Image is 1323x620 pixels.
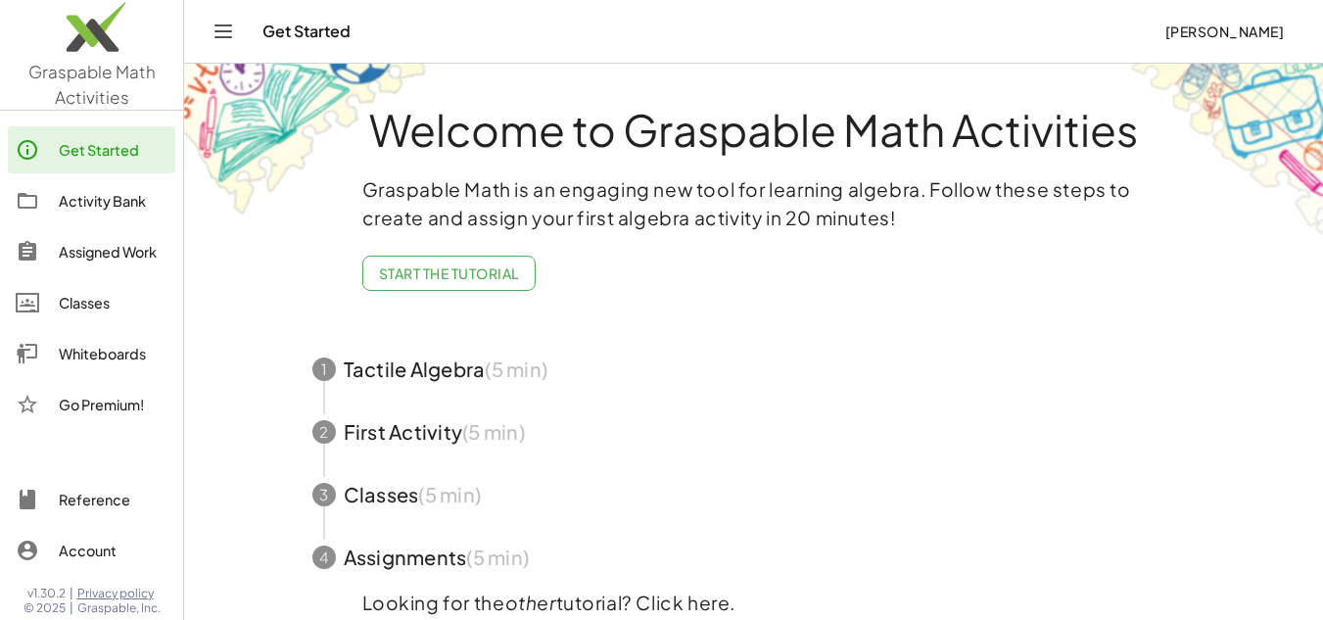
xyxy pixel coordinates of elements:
p: Graspable Math is an engaging new tool for learning algebra. Follow these steps to create and ass... [362,175,1146,232]
button: Start the Tutorial [362,256,536,291]
span: [PERSON_NAME] [1164,23,1284,40]
div: Reference [59,488,167,511]
div: Whiteboards [59,342,167,365]
span: Graspable Math Activities [28,61,156,108]
button: 3Classes(5 min) [289,463,1219,526]
h1: Welcome to Graspable Math Activities [276,107,1232,152]
a: Reference [8,476,175,523]
a: Privacy policy [77,586,161,601]
div: Activity Bank [59,189,167,213]
span: Start the Tutorial [379,264,519,282]
span: | [70,600,73,616]
div: 3 [312,483,336,506]
span: | [70,586,73,601]
span: v1.30.2 [27,586,66,601]
a: Activity Bank [8,177,175,224]
span: © 2025 [24,600,66,616]
button: [PERSON_NAME] [1149,14,1299,49]
button: 2First Activity(5 min) [289,401,1219,463]
button: Toggle navigation [208,16,239,47]
a: Whiteboards [8,330,175,377]
a: Assigned Work [8,228,175,275]
a: Classes [8,279,175,326]
div: 1 [312,358,336,381]
span: Graspable, Inc. [77,600,161,616]
a: Get Started [8,126,175,173]
div: 4 [312,546,336,569]
p: Looking for the tutorial? Click here. [362,589,1146,617]
button: 4Assignments(5 min) [289,526,1219,589]
em: other [505,591,556,614]
a: Account [8,527,175,574]
div: Go Premium! [59,393,167,416]
div: Account [59,539,167,562]
div: Get Started [59,138,167,162]
div: Classes [59,291,167,314]
div: Assigned Work [59,240,167,263]
img: get-started-bg-ul-Ceg4j33I.png [184,62,429,217]
button: 1Tactile Algebra(5 min) [289,338,1219,401]
div: 2 [312,420,336,444]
